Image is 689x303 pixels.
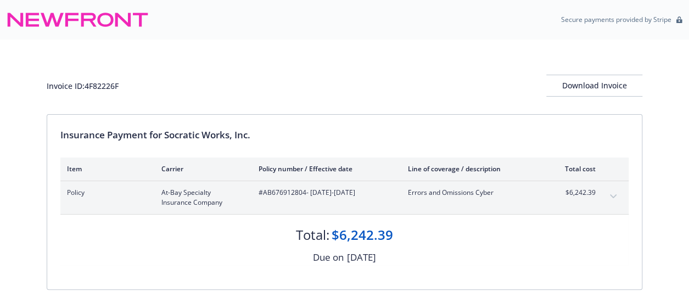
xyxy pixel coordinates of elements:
[161,188,241,207] span: At-Bay Specialty Insurance Company
[408,188,537,198] span: Errors and Omissions Cyber
[554,188,596,198] span: $6,242.39
[554,164,596,173] div: Total cost
[161,164,241,173] div: Carrier
[259,188,390,198] span: #AB676912804 - [DATE]-[DATE]
[60,128,629,142] div: Insurance Payment for Socratic Works, Inc.
[332,226,393,244] div: $6,242.39
[313,250,344,265] div: Due on
[561,15,671,24] p: Secure payments provided by Stripe
[67,164,144,173] div: Item
[546,75,642,97] button: Download Invoice
[47,80,119,92] div: Invoice ID: 4F82226F
[347,250,376,265] div: [DATE]
[604,188,622,205] button: expand content
[60,181,629,214] div: PolicyAt-Bay Specialty Insurance Company#AB676912804- [DATE]-[DATE]Errors and Omissions Cyber$6,2...
[296,226,329,244] div: Total:
[67,188,144,198] span: Policy
[546,75,642,96] div: Download Invoice
[408,164,537,173] div: Line of coverage / description
[259,164,390,173] div: Policy number / Effective date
